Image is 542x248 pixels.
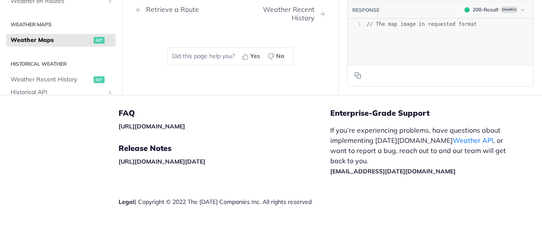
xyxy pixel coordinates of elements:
span: get [94,76,105,83]
h2: Historical Weather [6,60,116,67]
span: Historical API [11,88,105,97]
a: Historical APIShow subpages for Historical API [6,86,116,99]
div: Weather Recent History [244,6,319,22]
span: Weather Maps [11,36,91,45]
h5: Enterprise-Grade Support [330,108,521,118]
span: Weather Recent History [11,75,91,84]
button: RESPONSE [352,6,380,14]
button: Show subpages for Historical API [107,89,113,96]
div: 1 [348,21,361,28]
button: No [265,50,289,63]
h2: Weather Maps [6,21,116,28]
a: Previous Page: Retrieve a Route [135,6,217,14]
div: | Copyright © 2022 The [DATE] Companies Inc. All rights reserved [119,198,330,206]
span: No [276,52,284,61]
span: Example [501,6,518,13]
a: [URL][DOMAIN_NAME] [119,123,185,130]
span: // The map image in requested format [367,21,477,27]
button: Yes [239,50,265,63]
div: 200 - Result [473,6,499,14]
a: Legal [119,198,135,206]
h5: Release Notes [119,143,330,153]
a: Next Page: Weather Recent History [244,6,326,22]
a: [EMAIL_ADDRESS][DATE][DOMAIN_NAME] [330,167,456,175]
a: Weather Mapsget [6,34,116,47]
a: Weather API [453,136,493,145]
span: Yes [250,52,260,61]
a: Weather Recent Historyget [6,73,116,86]
div: Did this page help you? [167,47,293,65]
button: 200200-ResultExample [460,6,529,14]
p: If you’re experiencing problems, have questions about implementing [DATE][DOMAIN_NAME] , or want ... [330,125,507,176]
span: 200 [465,7,470,12]
span: get [94,37,105,44]
h5: FAQ [119,108,330,118]
div: Retrieve a Route [142,6,199,14]
a: [URL][DOMAIN_NAME][DATE] [119,158,205,165]
button: Copy to clipboard [352,69,364,82]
